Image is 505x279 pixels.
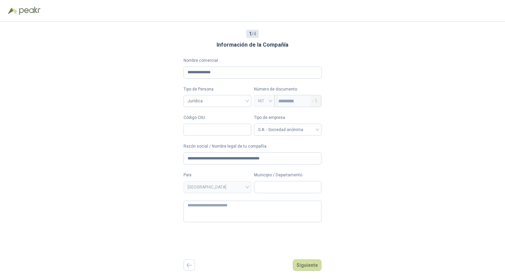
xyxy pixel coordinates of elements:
span: / 4 [249,30,256,37]
img: Peakr [19,7,40,15]
label: Tipo de Persona [184,86,251,93]
p: Número de documento [254,86,322,93]
label: Municipio / Departamento [254,172,322,178]
span: Jurídica [188,96,247,106]
label: Código CIIU [184,115,251,121]
span: S.A. - Sociedad anónima [258,125,318,135]
h3: Información de la Compañía [217,41,288,49]
img: Logo [8,7,18,14]
span: NIT [258,96,271,106]
label: Pais [184,172,251,178]
span: - 1 [312,95,317,107]
b: 1 [249,31,252,36]
label: Razón social / Nombre legal de tu compañía [184,143,321,150]
span: COLOMBIA [188,182,247,192]
button: Siguiente [293,259,321,271]
label: Nombre comercial [184,57,321,64]
label: Tipo de empresa [254,115,322,121]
